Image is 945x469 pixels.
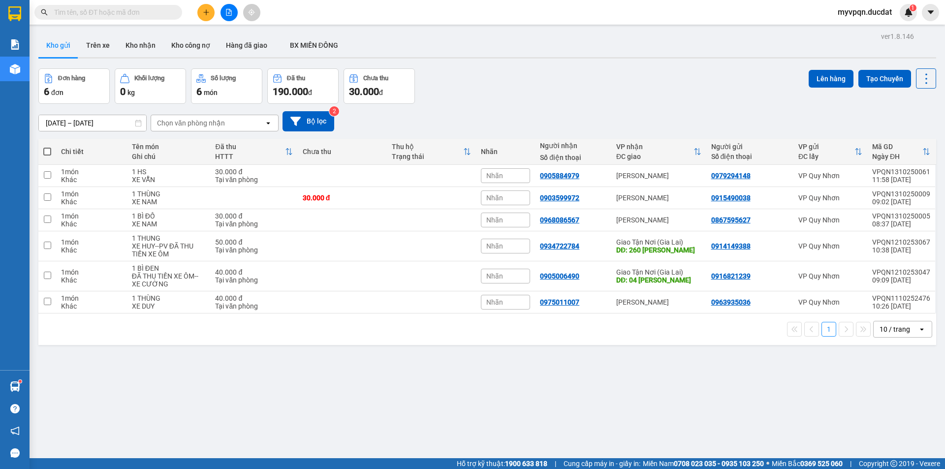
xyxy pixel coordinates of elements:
div: 50.000 đ [215,238,292,246]
div: Tại văn phòng [215,176,292,184]
span: Nhãn [486,242,503,250]
span: Cung cấp máy in - giấy in: [564,458,640,469]
div: 1 THÙNG [132,190,206,198]
div: 0905006490 [540,272,579,280]
span: Miền Bắc [772,458,843,469]
span: kg [127,89,135,96]
div: VPQN1210253047 [872,268,930,276]
div: VP Quy Nhơn [798,216,862,224]
div: 10 / trang [880,324,910,334]
div: Đã thu [215,143,284,151]
span: BX MIỀN ĐÔNG [290,41,338,49]
div: 1 THUNG [132,234,206,242]
div: Số điện thoại [540,154,606,161]
div: 1 món [61,190,122,198]
th: Toggle SortBy [867,139,935,165]
div: Đơn hàng [58,75,85,82]
div: VPQN1210253067 [872,238,930,246]
div: VP Quy Nhơn [798,272,862,280]
div: VP Quy Nhơn [798,242,862,250]
div: Nhãn [481,148,530,156]
div: XE VẪN [132,176,206,184]
span: file-add [225,9,232,16]
span: copyright [890,460,897,467]
button: file-add [220,4,238,21]
div: Chi tiết [61,148,122,156]
div: 09:09 [DATE] [872,276,930,284]
span: Nhãn [486,272,503,280]
div: Chưa thu [303,148,382,156]
button: Lên hàng [809,70,853,88]
button: 1 [821,322,836,337]
span: notification [10,426,20,436]
button: Kho gửi [38,33,78,57]
div: ĐC lấy [798,153,854,160]
div: 30.000 đ [215,212,292,220]
strong: 1900 633 818 [505,460,547,468]
button: aim [243,4,260,21]
span: question-circle [10,404,20,413]
div: XE DUY [132,302,206,310]
sup: 1 [19,380,22,383]
div: XE NAM [132,220,206,228]
div: Tại văn phòng [215,220,292,228]
span: | [850,458,851,469]
div: Ngày ĐH [872,153,922,160]
img: warehouse-icon [10,64,20,74]
sup: 1 [910,4,916,11]
div: 0979294148 [711,172,751,180]
span: đ [308,89,312,96]
div: ver 1.8.146 [881,31,914,42]
sup: 2 [329,106,339,116]
div: Người gửi [711,143,788,151]
div: 40.000 đ [215,294,292,302]
span: 0 [120,86,126,97]
div: 1 món [61,212,122,220]
div: 0905884979 [540,172,579,180]
span: aim [248,9,255,16]
div: ĐÃ THU TIỀN XE ÔM--XE CƯỜNG [132,272,206,288]
button: Số lượng6món [191,68,262,104]
img: solution-icon [10,39,20,50]
div: 1 BÌ ĐỒ [132,212,206,220]
span: Hỗ trợ kỹ thuật: [457,458,547,469]
div: 0867595627 [711,216,751,224]
div: 40.000 đ [215,268,292,276]
div: 0975011007 [540,298,579,306]
div: VPQN1110252476 [872,294,930,302]
span: đ [379,89,383,96]
svg: open [918,325,926,333]
div: XE NAM [132,198,206,206]
button: plus [197,4,215,21]
div: Đã thu [287,75,305,82]
div: 0968086567 [540,216,579,224]
span: Nhãn [486,194,503,202]
div: 11:58 [DATE] [872,176,930,184]
button: Hàng đã giao [218,33,275,57]
span: món [204,89,218,96]
div: Khác [61,302,122,310]
div: Người nhận [540,142,606,150]
div: Giao Tận Nơi (Gia Lai) [616,238,701,246]
button: Trên xe [78,33,118,57]
div: ĐC giao [616,153,693,160]
div: 1 món [61,268,122,276]
div: Trạng thái [392,153,463,160]
div: VP Quy Nhơn [798,298,862,306]
svg: open [264,119,272,127]
div: HTTT [215,153,284,160]
div: VPQN1310250009 [872,190,930,198]
div: Thu hộ [392,143,463,151]
div: Khác [61,176,122,184]
span: search [41,9,48,16]
div: Chọn văn phòng nhận [157,118,225,128]
strong: 0369 525 060 [800,460,843,468]
span: 6 [44,86,49,97]
div: 1 BÌ ĐEN [132,264,206,272]
div: [PERSON_NAME] [616,194,701,202]
div: Khối lượng [134,75,164,82]
div: VP nhận [616,143,693,151]
div: 0915490038 [711,194,751,202]
button: Bộ lọc [283,111,334,131]
input: Select a date range. [39,115,146,131]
